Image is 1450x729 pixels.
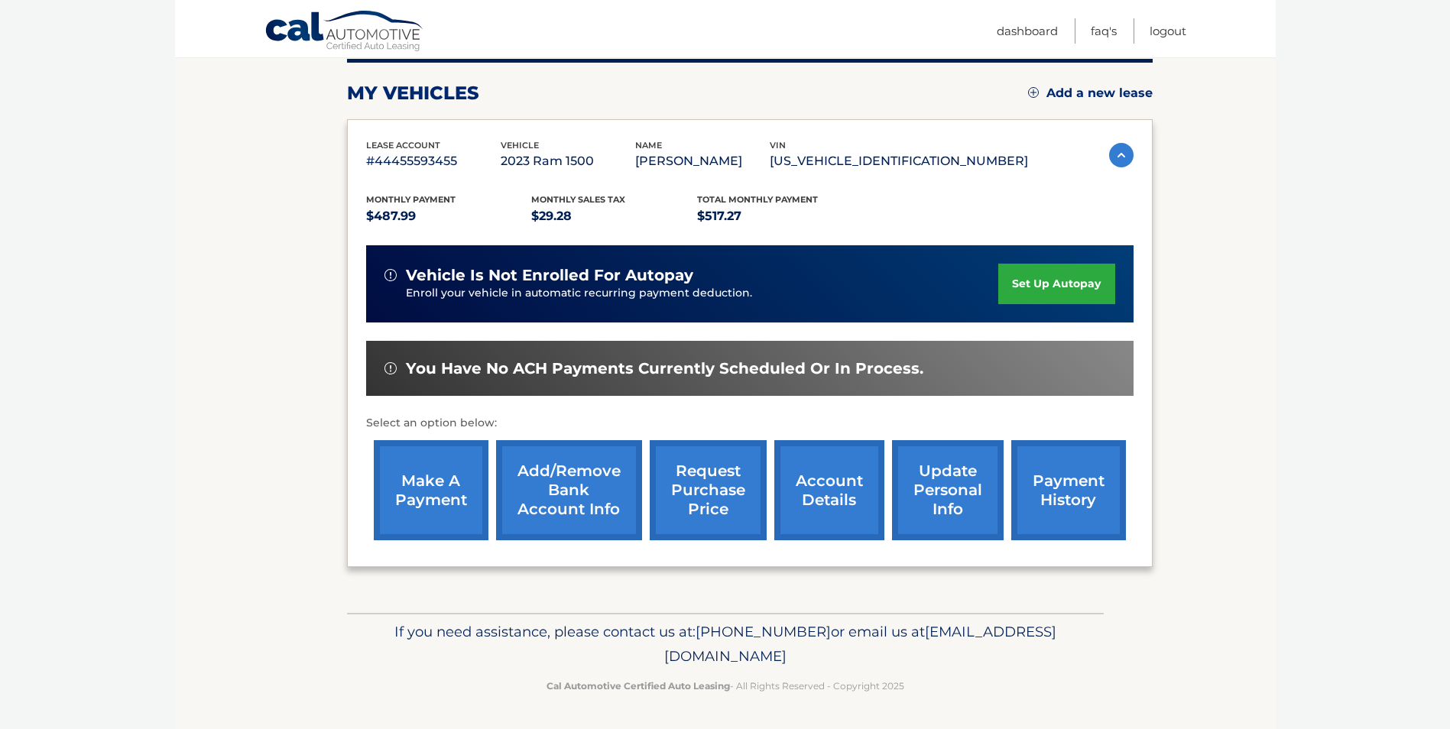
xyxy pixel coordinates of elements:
a: account details [774,440,884,540]
a: Add/Remove bank account info [496,440,642,540]
img: alert-white.svg [384,269,397,281]
p: [US_VEHICLE_IDENTIFICATION_NUMBER] [770,151,1028,172]
p: $487.99 [366,206,532,227]
p: $517.27 [697,206,863,227]
a: request purchase price [650,440,767,540]
p: Select an option below: [366,414,1134,433]
a: Logout [1150,18,1186,44]
a: Dashboard [997,18,1058,44]
p: #44455593455 [366,151,501,172]
a: update personal info [892,440,1004,540]
a: make a payment [374,440,488,540]
span: Monthly sales Tax [531,194,625,205]
span: [PHONE_NUMBER] [696,623,831,640]
a: set up autopay [998,264,1114,304]
img: accordion-active.svg [1109,143,1134,167]
p: If you need assistance, please contact us at: or email us at [357,620,1094,669]
p: $29.28 [531,206,697,227]
p: - All Rights Reserved - Copyright 2025 [357,678,1094,694]
span: lease account [366,140,440,151]
h2: my vehicles [347,82,479,105]
a: Add a new lease [1028,86,1153,101]
span: [EMAIL_ADDRESS][DOMAIN_NAME] [664,623,1056,665]
span: name [635,140,662,151]
span: vin [770,140,786,151]
a: Cal Automotive [264,10,425,54]
span: Total Monthly Payment [697,194,818,205]
img: add.svg [1028,87,1039,98]
img: alert-white.svg [384,362,397,374]
strong: Cal Automotive Certified Auto Leasing [547,680,730,692]
span: You have no ACH payments currently scheduled or in process. [406,359,923,378]
a: payment history [1011,440,1126,540]
a: FAQ's [1091,18,1117,44]
p: 2023 Ram 1500 [501,151,635,172]
span: vehicle is not enrolled for autopay [406,266,693,285]
span: Monthly Payment [366,194,456,205]
span: vehicle [501,140,539,151]
p: Enroll your vehicle in automatic recurring payment deduction. [406,285,999,302]
p: [PERSON_NAME] [635,151,770,172]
